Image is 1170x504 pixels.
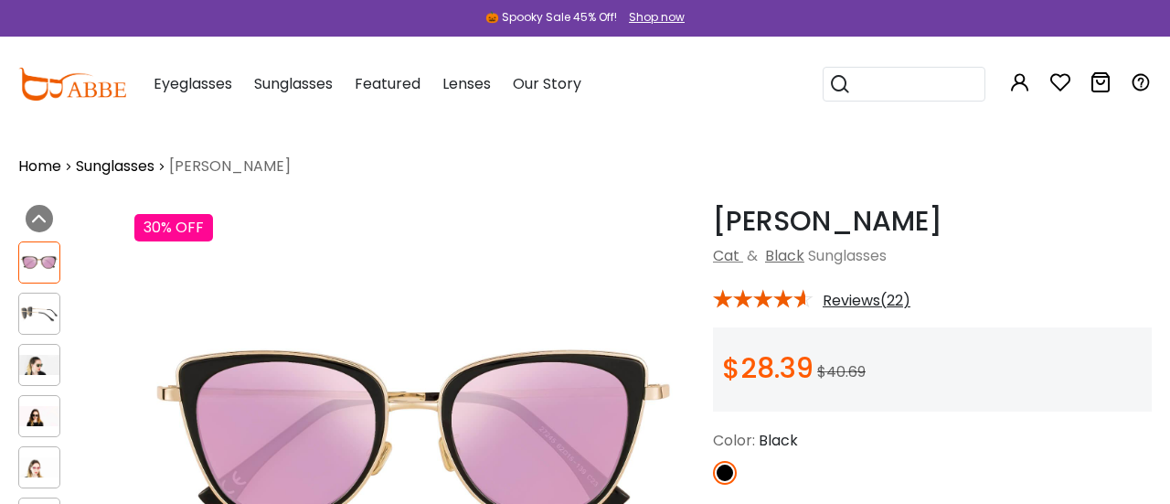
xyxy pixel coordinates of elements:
[19,355,59,375] img: Sophia Black Metal , Combination , TR Sunglasses , NosePads Frames from ABBE Glasses
[19,304,59,324] img: Sophia Black Metal , Combination , TR Sunglasses , NosePads Frames from ABBE Glasses
[713,205,1152,238] h1: [PERSON_NAME]
[817,361,866,382] span: $40.69
[765,245,804,266] a: Black
[18,68,126,101] img: abbeglasses.com
[722,349,814,388] span: $28.39
[808,245,887,266] span: Sunglasses
[18,155,61,177] a: Home
[254,73,333,94] span: Sunglasses
[713,430,755,451] span: Color:
[19,457,59,477] img: Sophia Black Metal , Combination , TR Sunglasses , NosePads Frames from ABBE Glasses
[513,73,581,94] span: Our Story
[76,155,154,177] a: Sunglasses
[743,245,761,266] span: &
[19,252,59,273] img: Sophia Black Metal , Combination , TR Sunglasses , NosePads Frames from ABBE Glasses
[355,73,420,94] span: Featured
[629,9,685,26] div: Shop now
[19,406,59,426] img: Sophia Black Metal , Combination , TR Sunglasses , NosePads Frames from ABBE Glasses
[823,293,910,309] span: Reviews(22)
[713,245,739,266] a: Cat
[485,9,617,26] div: 🎃 Spooky Sale 45% Off!
[759,430,798,451] span: Black
[134,214,213,241] div: 30% OFF
[620,9,685,25] a: Shop now
[169,155,291,177] span: [PERSON_NAME]
[442,73,491,94] span: Lenses
[154,73,232,94] span: Eyeglasses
